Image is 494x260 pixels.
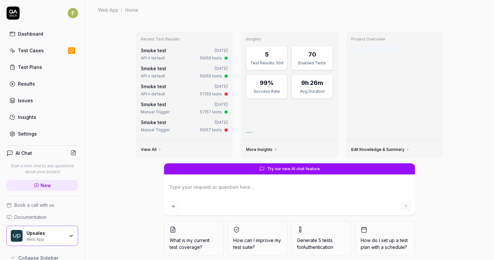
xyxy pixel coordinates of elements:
a: Smoke test[DATE]Manual Trigger56/57 tests [140,118,229,134]
div: 59/59 tests [200,55,222,61]
img: Upsales Logo [11,230,23,242]
span: Try our new AI chat feature [267,166,320,172]
time: [DATE] [215,102,228,107]
a: Test Plans [7,61,78,73]
div: Settings [18,130,37,137]
a: Insights [7,111,78,123]
div: Manual Trigger [141,109,170,115]
div: 59/59 tests [200,73,222,79]
a: Documentation [7,214,78,220]
button: How do I set up a test plan with a schedule? [355,221,415,256]
button: Add attachment [168,201,178,212]
a: Smoke test[DATE]API • default59/59 tests [140,46,229,62]
div: 99% [260,78,274,87]
span: What is my current test coverage? [170,237,218,251]
a: Settings [7,127,78,140]
span: New [41,182,51,189]
div: Last crawled [DATE] [359,46,403,53]
div: Test Plans [18,64,42,71]
a: Results [7,77,78,90]
div: Avg Duration [296,89,329,94]
button: Generate 5 tests forAuthentication [291,221,351,256]
a: Edit Knowledge & Summary [351,147,410,152]
div: Issues [18,97,33,104]
div: 57/59 tests [200,91,222,97]
div: Upsales [26,230,64,236]
div: Results [18,80,35,87]
div: API • default [141,91,165,97]
a: Smoke test [141,84,166,89]
div: Test Cases [18,47,44,54]
div: API • default [141,55,165,61]
div: / [121,7,123,13]
button: Upsales LogoUpsalesWeb App [7,226,78,246]
a: Test Cases [7,44,78,57]
span: How can I improve my test suite? [233,237,282,251]
a: Issues [7,94,78,107]
a: Smoke test [141,120,166,125]
a: Smoke test[DATE]API • default57/59 tests [140,82,229,98]
a: Dashboard [7,27,78,40]
div: Web App [98,7,118,13]
div: API • default [141,73,165,79]
h3: Project Overview [351,37,438,42]
a: Book a call with us [7,202,78,208]
time: [DATE] [215,66,228,71]
h4: AI Chat [16,150,32,156]
a: Smoke test [141,102,166,107]
button: What is my current test coverage? [164,221,224,256]
span: Generate 5 tests for Authentication [297,237,333,250]
div: 9h 26m [301,78,323,87]
button: F [68,7,78,20]
h3: Recent Test Results [141,37,228,42]
time: [DATE] [215,48,228,53]
span: Documentation [14,214,47,220]
a: Smoke test [141,48,166,53]
a: View All [141,147,162,152]
div: 5 [265,50,269,59]
p: Start a new chat to ask questions about your project [7,163,78,175]
div: 70 [308,50,316,59]
a: Smoke test [141,66,166,71]
span: How do I set up a test plan with a schedule? [361,237,409,251]
button: How can I improve my test suite? [228,221,288,256]
div: 56/57 tests [200,127,222,133]
span: Book a call with us [14,202,54,208]
div: Insights [18,114,36,121]
div: Web App [26,236,64,241]
div: Success Rate [250,89,283,94]
a: Smoke test[DATE]Manual Trigger57/57 tests [140,100,229,116]
a: More Insights [246,147,278,152]
time: [DATE] [215,84,228,89]
div: 57/57 tests [200,109,222,115]
a: Smoke test[DATE]API • default59/59 tests [140,64,229,80]
a: New [7,180,78,191]
div: Manual Trigger [141,127,170,133]
div: Home [125,7,138,13]
div: Enabled Tests [296,60,329,66]
time: [DATE] [215,120,228,125]
h3: Insights [246,37,333,42]
div: Dashboard [18,30,43,37]
span: F [68,8,78,18]
div: Test Results 30d [250,60,283,66]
